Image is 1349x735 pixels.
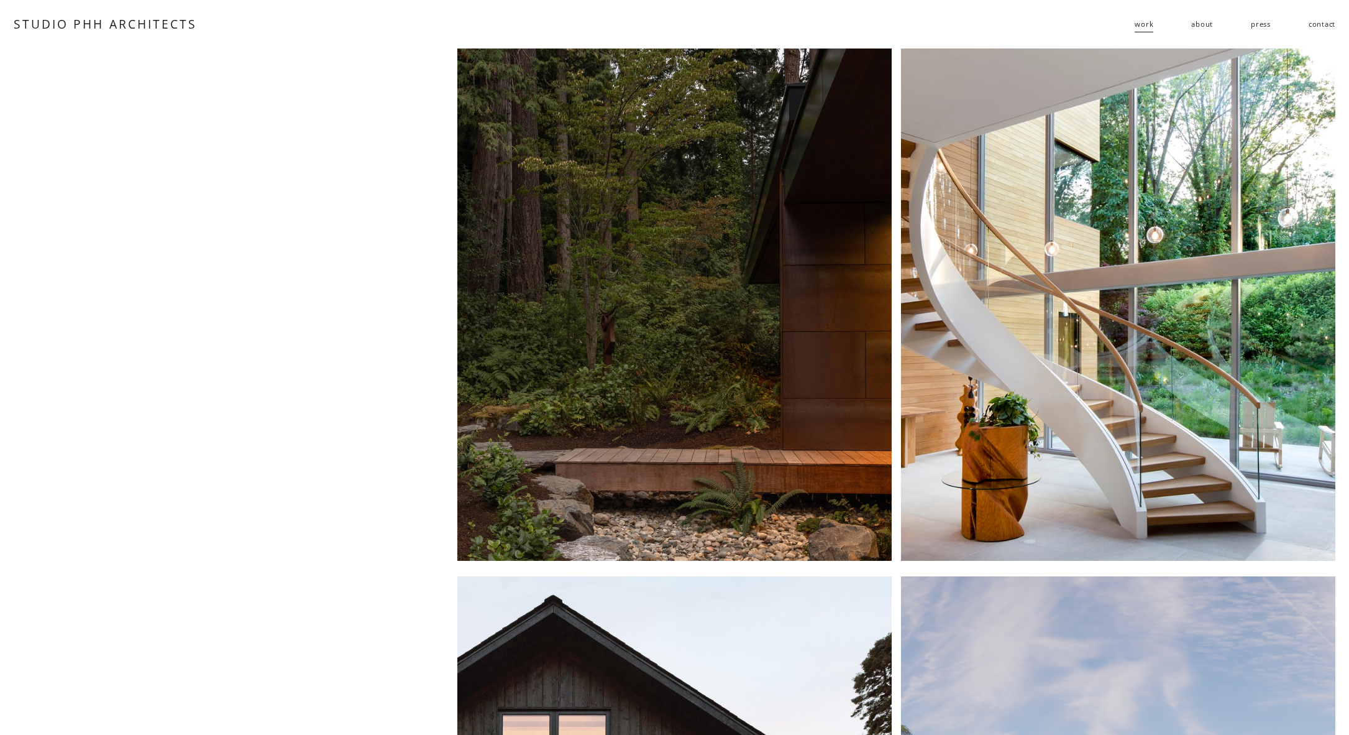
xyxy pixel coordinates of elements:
[1135,15,1153,34] a: folder dropdown
[1251,15,1271,34] a: press
[1191,15,1213,34] a: about
[1135,16,1153,33] span: work
[14,16,198,32] a: STUDIO PHH ARCHITECTS
[1309,15,1336,34] a: contact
